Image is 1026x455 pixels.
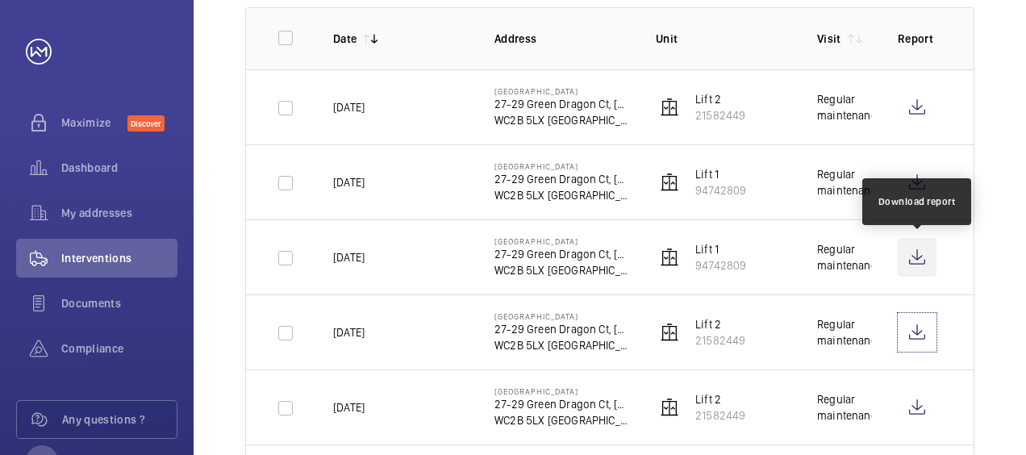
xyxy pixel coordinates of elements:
[660,398,679,417] img: elevator.svg
[695,257,746,273] p: 94742809
[898,31,941,47] p: Report
[695,166,746,182] p: Lift 1
[61,115,127,131] span: Maximize
[494,262,630,278] p: WC2B 5LX [GEOGRAPHIC_DATA]
[494,246,630,262] p: 27-29 Green Dragon Ct, [PERSON_NAME] St
[333,174,365,190] p: [DATE]
[817,91,872,123] div: Regular maintenance
[695,332,745,349] p: 21582449
[817,316,872,349] div: Regular maintenance
[494,171,630,187] p: 27-29 Green Dragon Ct, [PERSON_NAME] St
[660,323,679,342] img: elevator.svg
[494,187,630,203] p: WC2B 5LX [GEOGRAPHIC_DATA]
[494,96,630,112] p: 27-29 Green Dragon Ct, [PERSON_NAME] St
[695,391,745,407] p: Lift 2
[494,412,630,428] p: WC2B 5LX [GEOGRAPHIC_DATA]
[817,31,841,47] p: Visit
[695,407,745,424] p: 21582449
[61,205,177,221] span: My addresses
[660,173,679,192] img: elevator.svg
[62,411,177,428] span: Any questions ?
[494,396,630,412] p: 27-29 Green Dragon Ct, [PERSON_NAME] St
[695,316,745,332] p: Lift 2
[333,249,365,265] p: [DATE]
[695,91,745,107] p: Lift 2
[333,399,365,415] p: [DATE]
[695,107,745,123] p: 21582449
[656,31,791,47] p: Unit
[61,250,177,266] span: Interventions
[695,241,746,257] p: Lift 1
[494,337,630,353] p: WC2B 5LX [GEOGRAPHIC_DATA]
[61,295,177,311] span: Documents
[695,182,746,198] p: 94742809
[494,86,630,96] p: [GEOGRAPHIC_DATA]
[494,321,630,337] p: 27-29 Green Dragon Ct, [PERSON_NAME] St
[494,31,630,47] p: Address
[333,99,365,115] p: [DATE]
[817,166,872,198] div: Regular maintenance
[878,194,956,209] div: Download report
[660,98,679,117] img: elevator.svg
[333,324,365,340] p: [DATE]
[127,115,165,131] span: Discover
[817,391,872,424] div: Regular maintenance
[494,236,630,246] p: [GEOGRAPHIC_DATA]
[817,241,872,273] div: Regular maintenance
[494,311,630,321] p: [GEOGRAPHIC_DATA]
[61,160,177,176] span: Dashboard
[494,386,630,396] p: [GEOGRAPHIC_DATA]
[333,31,357,47] p: Date
[61,340,177,357] span: Compliance
[660,248,679,267] img: elevator.svg
[494,112,630,128] p: WC2B 5LX [GEOGRAPHIC_DATA]
[494,161,630,171] p: [GEOGRAPHIC_DATA]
